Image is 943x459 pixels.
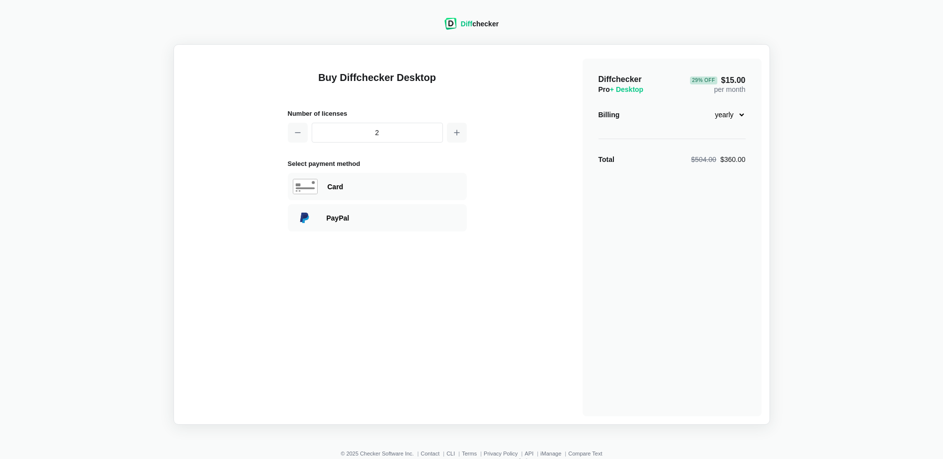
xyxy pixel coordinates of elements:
a: Compare Text [568,451,602,457]
a: iManage [540,451,561,457]
a: API [524,451,533,457]
a: Terms [462,451,477,457]
input: 1 [312,123,443,143]
h1: Buy Diffchecker Desktop [288,71,467,96]
span: $15.00 [690,76,745,84]
h2: Number of licenses [288,108,467,119]
span: $504.00 [691,155,716,163]
img: Diffchecker logo [444,18,457,30]
h2: Select payment method [288,158,467,169]
div: Paying with Card [288,173,467,200]
strong: Total [599,155,614,163]
span: Pro [599,85,644,93]
a: CLI [446,451,455,457]
div: Paying with Card [328,182,462,192]
div: checker [461,19,499,29]
a: Diffchecker logoDiffchecker [444,23,499,31]
span: Diffchecker [599,75,642,83]
div: per month [690,75,745,94]
span: Diff [461,20,472,28]
span: + Desktop [610,85,643,93]
li: © 2025 Checker Software Inc. [341,451,421,457]
div: Paying with PayPal [288,204,467,231]
a: Contact [421,451,439,457]
div: Billing [599,110,620,120]
div: $360.00 [691,154,745,164]
div: 29 % Off [690,76,717,84]
div: Paying with PayPal [327,213,462,223]
a: Privacy Policy [484,451,517,457]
